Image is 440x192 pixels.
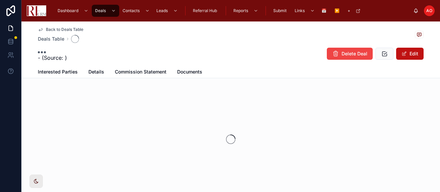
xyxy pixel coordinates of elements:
a: Commission Statement [115,66,166,79]
a: ▶️ [331,5,344,17]
a: Referral Hub [190,5,222,17]
span: Deals [95,8,106,13]
a: Links [291,5,318,17]
button: Delete Deal [327,48,373,60]
span: Details [88,68,104,75]
a: Deals Table [38,36,64,42]
div: scrollable content [52,3,413,18]
img: App logo [27,5,46,16]
a: Interested Parties [38,66,78,79]
a: Submit [270,5,291,17]
a: Details [88,66,104,79]
span: Contacts [123,8,140,13]
span: Dashboard [58,8,78,13]
a: Documents [177,66,202,79]
a: + [344,5,364,17]
a: Reports [230,5,262,17]
span: Submit [273,8,287,13]
a: Deals [92,5,119,17]
span: Documents [177,68,202,75]
span: + [348,8,350,13]
a: Contacts [119,5,153,17]
a: Back to Deals Table [38,27,83,32]
a: Leads [153,5,181,17]
span: AO [426,8,432,13]
span: Leads [156,8,168,13]
span: Commission Statement [115,68,166,75]
button: Edit [396,48,424,60]
span: Delete Deal [342,50,367,57]
span: Back to Deals Table [46,27,83,32]
span: - (Source: ) [38,54,67,62]
span: Interested Parties [38,68,78,75]
a: Dashboard [54,5,92,17]
span: 📅 [321,8,326,13]
span: Referral Hub [193,8,217,13]
a: 📅 [318,5,331,17]
span: ▶️ [335,8,340,13]
span: Reports [233,8,248,13]
span: Links [295,8,305,13]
